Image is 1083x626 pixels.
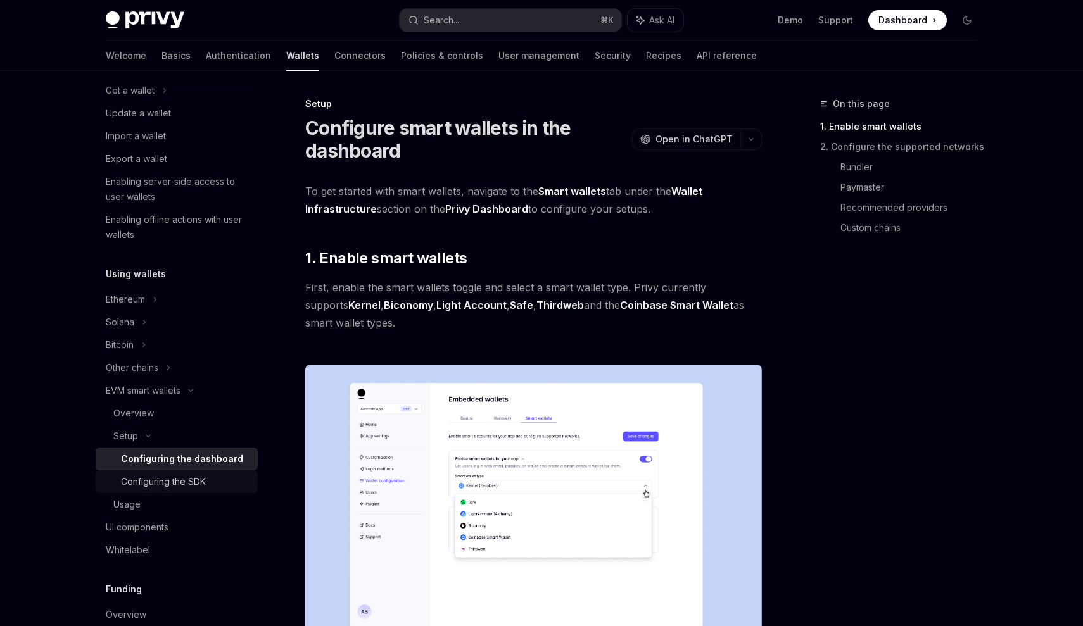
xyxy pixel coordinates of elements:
[305,279,762,332] span: First, enable the smart wallets toggle and select a smart wallet type. Privy currently supports ,...
[384,299,433,312] a: Biconomy
[697,41,757,71] a: API reference
[106,292,145,307] div: Ethereum
[106,106,171,121] div: Update a wallet
[868,10,947,30] a: Dashboard
[957,10,977,30] button: Toggle dark mode
[96,448,258,470] a: Configuring the dashboard
[400,9,621,32] button: Search...⌘K
[106,360,158,375] div: Other chains
[96,516,258,539] a: UI components
[113,406,154,421] div: Overview
[498,41,579,71] a: User management
[106,337,134,353] div: Bitcoin
[96,125,258,147] a: Import a wallet
[305,116,627,162] h1: Configure smart wallets in the dashboard
[595,41,631,71] a: Security
[96,147,258,170] a: Export a wallet
[305,248,467,268] span: 1. Enable smart wallets
[445,203,528,216] a: Privy Dashboard
[106,151,167,166] div: Export a wallet
[106,212,250,242] div: Enabling offline actions with user wallets
[106,582,142,597] h5: Funding
[628,9,683,32] button: Ask AI
[96,493,258,516] a: Usage
[106,383,180,398] div: EVM smart wallets
[161,41,191,71] a: Basics
[106,315,134,330] div: Solana
[106,520,168,535] div: UI components
[106,607,146,622] div: Overview
[538,185,606,198] a: Smart wallets
[96,402,258,425] a: Overview
[833,96,890,111] span: On this page
[424,13,459,28] div: Search...
[334,41,386,71] a: Connectors
[600,15,614,25] span: ⌘ K
[106,41,146,71] a: Welcome
[106,128,166,144] div: Import a wallet
[818,14,853,27] a: Support
[106,174,250,204] div: Enabling server-side access to user wallets
[106,542,150,558] div: Whitelabel
[840,177,987,197] a: Paymaster
[840,197,987,218] a: Recommended providers
[778,14,803,27] a: Demo
[113,429,138,444] div: Setup
[96,170,258,208] a: Enabling server-side access to user wallets
[655,133,733,146] span: Open in ChatGPT
[649,14,674,27] span: Ask AI
[536,299,584,312] a: Thirdweb
[96,470,258,493] a: Configuring the SDK
[840,157,987,177] a: Bundler
[840,218,987,238] a: Custom chains
[96,102,258,125] a: Update a wallet
[436,299,507,312] a: Light Account
[305,182,762,218] span: To get started with smart wallets, navigate to the tab under the section on the to configure your...
[106,266,166,282] h5: Using wallets
[646,41,681,71] a: Recipes
[348,299,381,312] a: Kernel
[113,497,141,512] div: Usage
[820,137,987,157] a: 2. Configure the supported networks
[401,41,483,71] a: Policies & controls
[206,41,271,71] a: Authentication
[632,128,740,150] button: Open in ChatGPT
[620,299,733,312] a: Coinbase Smart Wallet
[96,208,258,246] a: Enabling offline actions with user wallets
[96,603,258,626] a: Overview
[121,451,243,466] div: Configuring the dashboard
[121,474,206,489] div: Configuring the SDK
[286,41,319,71] a: Wallets
[96,539,258,561] a: Whitelabel
[820,116,987,137] a: 1. Enable smart wallets
[305,97,762,110] div: Setup
[510,299,533,312] a: Safe
[106,11,184,29] img: dark logo
[878,14,927,27] span: Dashboard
